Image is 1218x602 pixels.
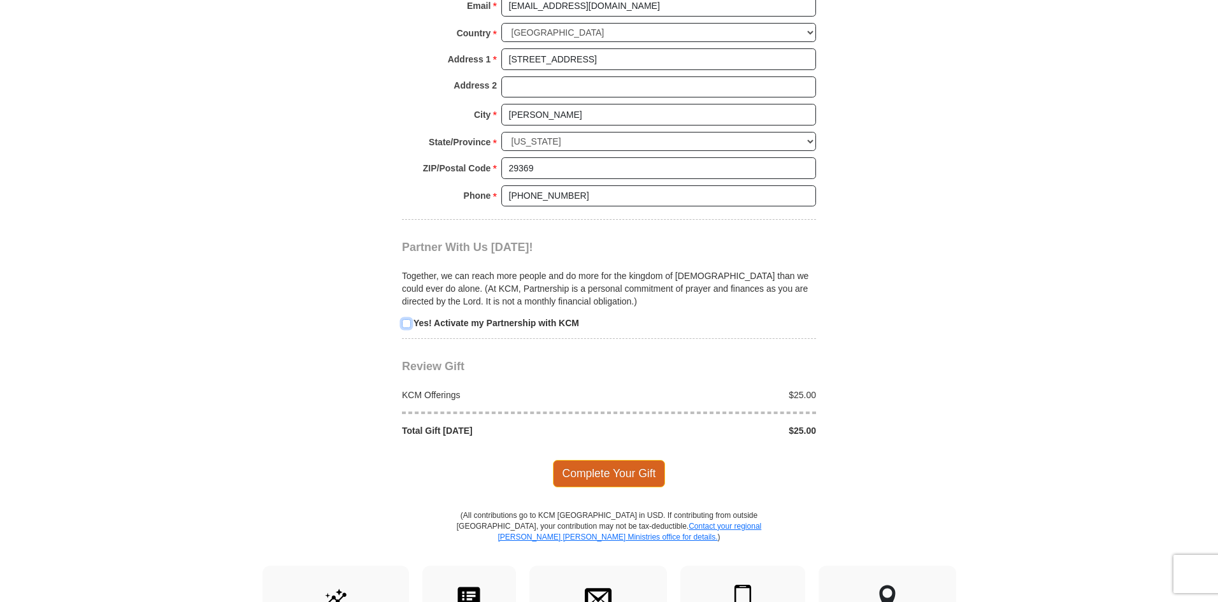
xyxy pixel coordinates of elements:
span: Complete Your Gift [553,460,666,487]
div: KCM Offerings [396,389,610,401]
strong: City [474,106,491,124]
p: (All contributions go to KCM [GEOGRAPHIC_DATA] in USD. If contributing from outside [GEOGRAPHIC_D... [456,510,762,566]
strong: State/Province [429,133,491,151]
div: $25.00 [609,389,823,401]
strong: Phone [464,187,491,204]
strong: Address 1 [448,50,491,68]
div: $25.00 [609,424,823,437]
strong: Address 2 [454,76,497,94]
strong: ZIP/Postal Code [423,159,491,177]
a: Contact your regional [PERSON_NAME] [PERSON_NAME] Ministries office for details. [498,522,761,541]
div: Total Gift [DATE] [396,424,610,437]
p: Together, we can reach more people and do more for the kingdom of [DEMOGRAPHIC_DATA] than we coul... [402,269,816,308]
strong: Yes! Activate my Partnership with KCM [413,318,579,328]
strong: Country [457,24,491,42]
span: Review Gift [402,360,464,373]
span: Partner With Us [DATE]! [402,241,533,254]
